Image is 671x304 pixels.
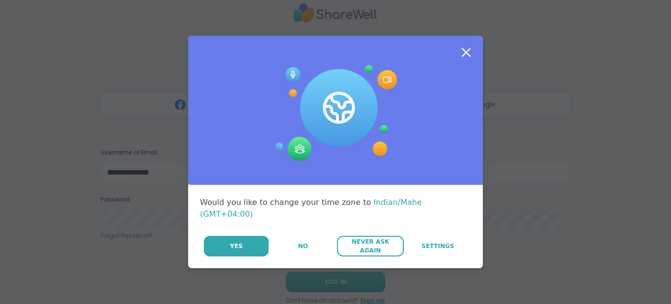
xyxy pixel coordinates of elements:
button: Yes [204,236,269,256]
span: Settings [421,242,454,251]
span: Indian/Mahe (GMT+04:00) [200,198,422,219]
img: Session Experience [274,65,397,161]
button: Never Ask Again [337,236,403,256]
span: Yes [230,242,243,251]
span: Never Ask Again [342,237,398,255]
span: No [298,242,308,251]
button: No [270,236,336,256]
div: Would you like to change your time zone to [200,197,471,220]
a: Settings [405,236,471,256]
